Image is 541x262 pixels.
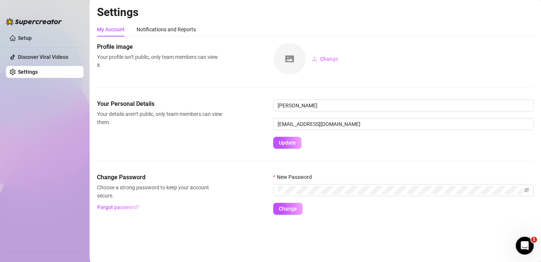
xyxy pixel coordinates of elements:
[279,206,297,212] span: Change
[273,100,534,111] input: Enter name
[97,42,222,51] span: Profile image
[97,25,125,34] div: My Account
[278,186,522,194] input: New Password
[273,43,306,75] img: square-placeholder.png
[273,137,301,149] button: Update
[97,183,222,200] span: Choose a strong password to keep your account secure.
[18,54,68,60] a: Discover Viral Videos
[531,237,537,243] span: 1
[97,5,534,19] h2: Settings
[97,204,140,210] span: Forgot password?
[320,56,338,62] span: Change
[97,100,222,108] span: Your Personal Details
[97,201,140,213] button: Forgot password?
[273,173,316,181] label: New Password
[18,35,32,41] a: Setup
[273,203,303,215] button: Change
[6,18,62,25] img: logo-BBDzfeDw.svg
[279,140,296,146] span: Update
[273,118,534,130] input: Enter new email
[97,173,222,182] span: Change Password
[18,69,38,75] a: Settings
[137,25,196,34] div: Notifications and Reports
[524,187,529,193] span: eye-invisible
[97,110,222,126] span: Your details aren’t public, only team members can view them.
[306,53,344,65] button: Change
[516,237,534,255] iframe: Intercom live chat
[312,56,317,61] span: upload
[97,53,222,69] span: Your profile isn’t public, only team members can view it.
